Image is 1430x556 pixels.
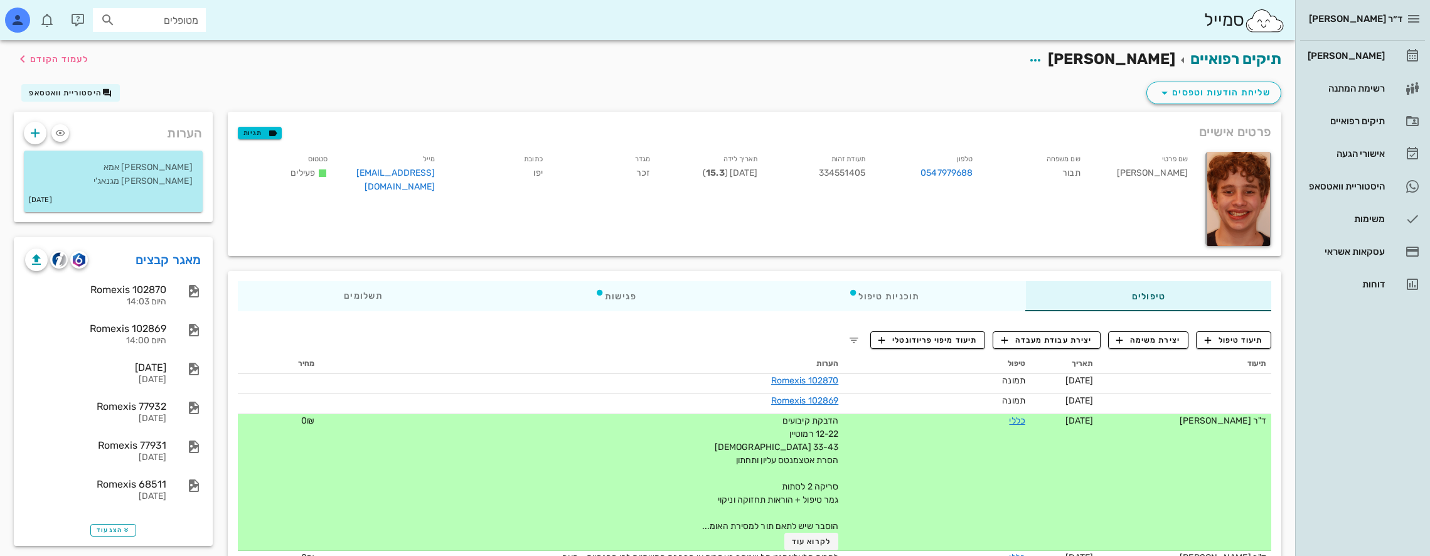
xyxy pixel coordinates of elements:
[1300,73,1425,104] a: רשימת המתנה
[1205,334,1263,346] span: תיעוד טיפול
[1305,247,1385,257] div: עסקאות אשראי
[1300,269,1425,299] a: דוחות
[1098,354,1271,374] th: תיעוד
[25,297,166,307] div: היום 14:03
[1030,354,1099,374] th: תאריך
[25,439,166,451] div: Romexis 77931
[703,168,757,178] span: [DATE] ( )
[1199,122,1271,142] span: פרטים אישיים
[423,155,435,163] small: מייל
[1300,139,1425,169] a: אישורי הגעה
[1305,83,1385,94] div: רשימת המתנה
[1025,281,1271,311] div: טיפולים
[97,527,130,534] span: הצג עוד
[1300,41,1425,71] a: [PERSON_NAME]
[238,354,319,374] th: מחיר
[21,84,120,102] button: היסטוריית וואטסאפ
[706,168,724,178] strong: 15.3
[1001,334,1092,346] span: יצירת עבודת מעבדה
[29,88,102,97] span: היסטוריית וואטסאפ
[1305,116,1385,126] div: תיקים רפואיים
[771,395,838,406] a: Romexis 102869
[1009,415,1025,426] a: כללי
[533,168,542,178] span: יפו
[920,166,973,180] a: 0547979688
[1002,395,1025,406] span: תמונה
[983,149,1090,201] div: תבור
[70,251,88,269] button: romexis logo
[1204,7,1285,34] div: סמייל
[819,168,865,178] span: 334551405
[1091,149,1198,201] div: [PERSON_NAME]
[25,361,166,373] div: [DATE]
[25,452,166,463] div: [DATE]
[1103,414,1266,427] div: ד"ר [PERSON_NAME]
[37,10,45,18] span: תג
[25,323,166,334] div: Romexis 102869
[243,127,276,139] span: תגיות
[1065,375,1094,386] span: [DATE]
[1190,50,1281,68] a: תיקים רפואיים
[90,524,136,537] button: הצג עוד
[238,127,282,139] button: תגיות
[1108,331,1189,349] button: יצירת משימה
[1146,82,1281,104] button: שליחת הודעות וטפסים
[957,155,973,163] small: טלפון
[1300,171,1425,201] a: היסטוריית וואטסאפ
[1047,155,1081,163] small: שם משפחה
[784,533,839,550] button: לקרוא עוד
[52,252,67,267] img: cliniview logo
[792,537,831,546] span: לקרוא עוד
[878,334,977,346] span: תיעוד מיפוי פריודונטלי
[553,149,660,201] div: זכר
[1065,395,1094,406] span: [DATE]
[1305,51,1385,61] div: [PERSON_NAME]
[15,48,88,70] button: לעמוד הקודם
[25,375,166,385] div: [DATE]
[1300,237,1425,267] a: עסקאות אשראי
[1305,181,1385,191] div: היסטוריית וואטסאפ
[1305,214,1385,224] div: משימות
[1300,204,1425,234] a: משימות
[843,354,1030,374] th: טיפול
[1157,85,1271,100] span: שליחת הודעות וטפסים
[771,375,838,386] a: Romexis 102870
[73,253,85,267] img: romexis logo
[25,400,166,412] div: Romexis 77932
[29,193,52,207] small: [DATE]
[356,168,435,192] a: [EMAIL_ADDRESS][DOMAIN_NAME]
[1065,415,1094,426] span: [DATE]
[635,155,650,163] small: מגדר
[723,155,758,163] small: תאריך לידה
[1305,149,1385,159] div: אישורי הגעה
[25,284,166,296] div: Romexis 102870
[1309,13,1402,24] span: ד״ר [PERSON_NAME]
[831,155,865,163] small: תעודת זהות
[1196,331,1271,349] button: תיעוד טיפול
[25,491,166,502] div: [DATE]
[1300,106,1425,136] a: תיקים רפואיים
[1048,50,1175,68] span: [PERSON_NAME]
[308,155,328,163] small: סטטוס
[742,281,1025,311] div: תוכניות טיפול
[993,331,1100,349] button: יצירת עבודת מעבדה
[488,281,742,311] div: פגישות
[319,354,843,374] th: הערות
[870,331,986,349] button: תיעוד מיפוי פריודונטלי
[136,250,201,270] a: מאגר קבצים
[30,54,88,65] span: לעמוד הקודם
[1162,155,1188,163] small: שם פרטי
[301,415,314,426] span: 0₪
[291,168,315,178] span: פעילים
[50,251,68,269] button: cliniview logo
[344,292,383,301] span: תשלומים
[25,478,166,490] div: Romexis 68511
[34,161,193,188] p: [PERSON_NAME] אמא [PERSON_NAME] מגנאג'י
[25,336,166,346] div: היום 14:00
[524,155,543,163] small: כתובת
[25,414,166,424] div: [DATE]
[1002,375,1025,386] span: תמונה
[1116,334,1180,346] span: יצירת משימה
[702,415,838,532] span: הדבקת קיבועים 12-22 רמוטיין 33-43 [DEMOGRAPHIC_DATA] הסרת אטצמנטס עליון ותחתון סריקה 2 לסתות גמר ...
[1244,8,1285,33] img: SmileCloud logo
